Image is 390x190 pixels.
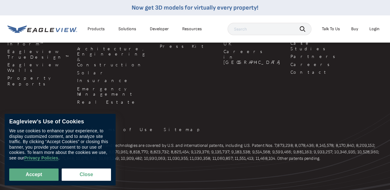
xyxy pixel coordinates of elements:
a: Buy [351,26,358,32]
div: Talk To Us [322,26,340,32]
input: Search [228,23,311,35]
a: Partners [290,54,353,59]
a: Eagleview Walls [7,62,70,73]
a: Case Studies [290,40,353,51]
a: Emergency Management [77,86,152,97]
button: Close [62,168,111,181]
p: © Eagleview. All rights reserved. Eagleview products and technologies are covered by U.S. and int... [7,142,383,161]
a: Real Estate [77,99,152,105]
a: Careers [290,62,353,67]
a: Contact [290,69,353,75]
a: Privacy Policies [24,155,58,161]
a: Careers in [GEOGRAPHIC_DATA] [224,49,283,65]
a: Eagleview TrueDesign™ [7,49,70,60]
div: Resources [182,26,202,32]
a: Now get 3D models for virtually every property! [132,4,258,11]
a: Property Reports [7,75,70,86]
a: Developer [150,26,169,32]
a: Insurance [77,78,152,83]
a: Press Kit [160,43,216,49]
a: Sitemap [164,126,204,132]
a: Terms of Use [91,126,156,132]
a: Solar [77,70,152,76]
a: Architecture, Engineering & Construction [77,46,152,68]
button: Accept [9,168,59,181]
div: We use cookies to enhance your experience, to display customized content, and to analyze site tra... [9,128,111,161]
div: Products [88,26,105,32]
div: Login [369,26,380,32]
div: Eagleview’s Use of Cookies [9,118,111,125]
div: Solutions [118,26,136,32]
